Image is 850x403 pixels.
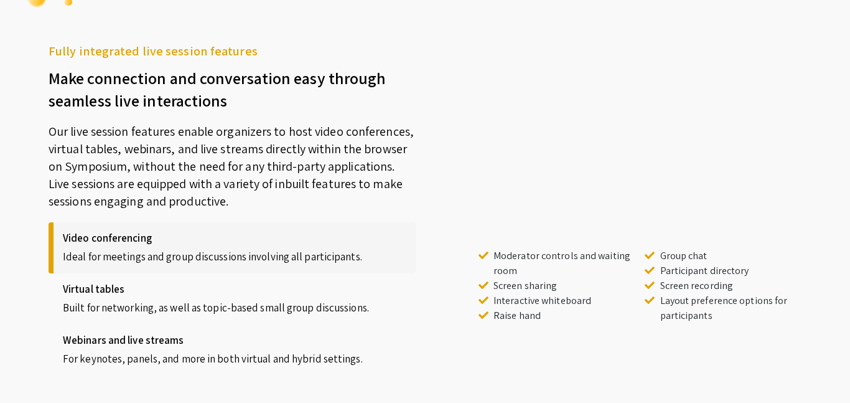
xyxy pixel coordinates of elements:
[63,346,406,366] p: For keynotes, panels, and more in both virtual and hybrid settings.
[660,263,802,278] li: Participant directory
[493,249,635,278] li: Moderator controls and waiting room
[660,293,802,323] li: Layout preference options for participants
[49,60,416,111] h3: Make connection and conversation easy through seamless live interactions
[63,334,406,346] h4: Webinars and live streams
[63,295,406,315] p: Built for networking, as well as topic-based small group discussions.
[63,244,406,264] p: Ideal for meetings and group discussions involving all participants.
[493,278,635,293] li: Screen sharing
[63,232,406,244] h4: Video conferencing
[493,293,635,308] li: Interactive whiteboard
[63,283,406,295] h4: Virtual tables
[49,42,416,60] h5: Fully integrated live session features
[493,308,635,323] li: Raise hand
[9,347,53,394] iframe: Chat
[49,111,416,210] p: Our live session features enable organizers to host video conferences, virtual tables, webinars, ...
[660,278,802,293] li: Screen recording
[660,249,802,263] li: Group chat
